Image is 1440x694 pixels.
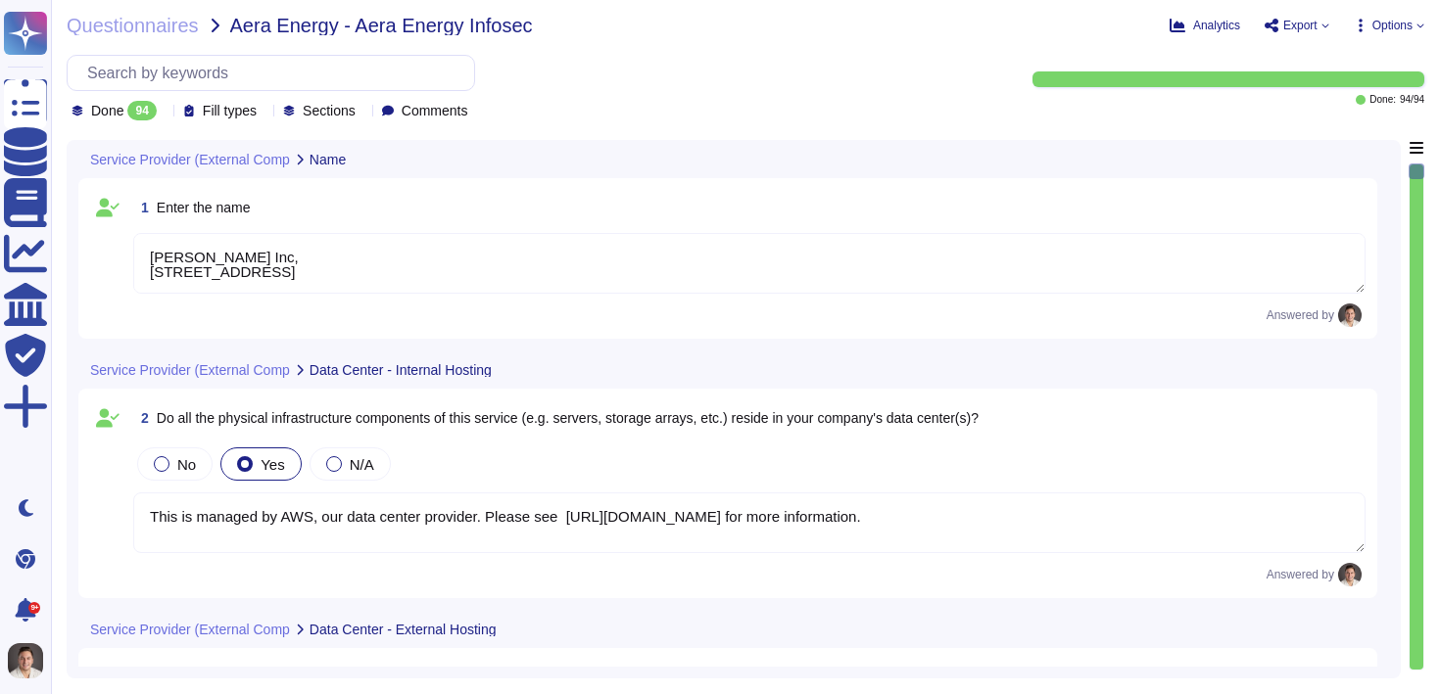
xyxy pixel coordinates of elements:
[230,16,533,35] span: Aera Energy - Aera Energy Infosec
[90,623,290,636] span: Service Provider (External Comp
[1400,95,1424,105] span: 94 / 94
[67,16,199,35] span: Questionnaires
[1170,18,1240,33] button: Analytics
[1283,20,1318,31] span: Export
[133,492,1366,553] textarea: This is managed by AWS, our data center provider. Please see [URL][DOMAIN_NAME] for more informat...
[1267,569,1334,580] span: Answered by
[1338,563,1362,586] img: user
[310,623,497,636] span: Data Center - External Hosting
[1369,95,1396,105] span: Done:
[90,153,290,166] span: Service Provider (External Comp
[350,456,374,473] span: N/A
[1338,303,1362,327] img: user
[310,153,346,166] span: Name
[402,104,468,117] span: Comments
[1193,20,1240,31] span: Analytics
[127,101,156,120] div: 94
[90,363,290,377] span: Service Provider (External Comp
[77,56,474,90] input: Search by keywords
[91,104,123,117] span: Done
[1372,20,1413,31] span: Options
[310,363,492,377] span: Data Center - Internal Hosting
[133,201,149,214] span: 1
[177,456,196,473] span: No
[303,104,356,117] span: Sections
[1267,309,1334,321] span: Answered by
[203,104,257,117] span: Fill types
[157,410,979,426] span: Do all the physical infrastructure components of this service (e.g. servers, storage arrays, etc....
[8,643,43,678] img: user
[4,639,57,682] button: user
[133,233,1366,294] textarea: [PERSON_NAME] Inc, [STREET_ADDRESS]
[261,456,284,473] span: Yes
[133,411,149,425] span: 2
[157,200,251,215] span: Enter the name
[28,602,40,614] div: 9+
